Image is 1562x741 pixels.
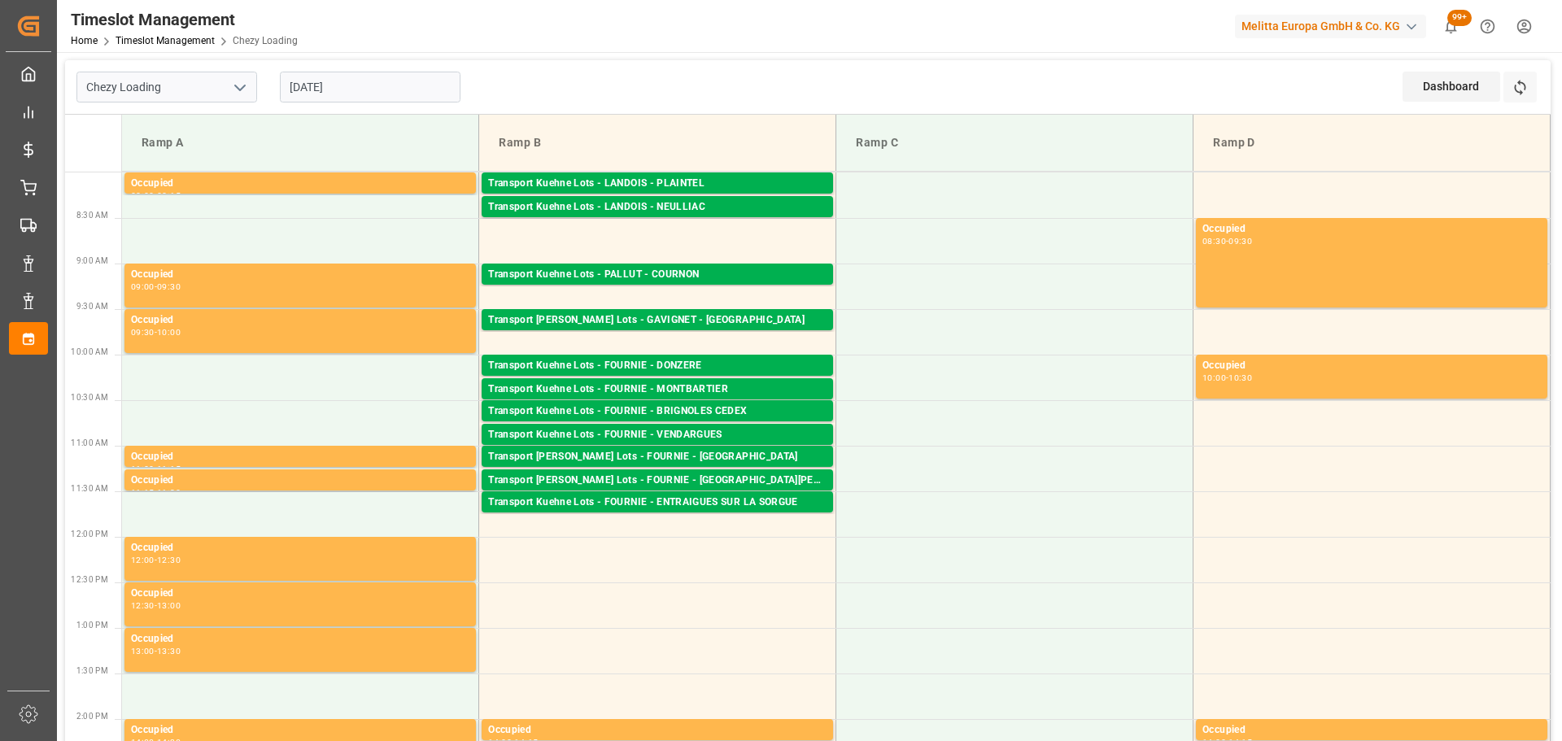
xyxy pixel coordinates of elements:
[131,647,155,655] div: 13:00
[1228,374,1252,381] div: 10:30
[488,403,827,420] div: Transport Kuehne Lots - FOURNIE - BRIGNOLES CEDEX
[488,489,827,503] div: Pallets: 1,TU: ,City: [GEOGRAPHIC_DATA][PERSON_NAME],Arrival: [DATE] 00:00:00
[155,192,157,199] div: -
[849,128,1180,158] div: Ramp C
[488,420,827,434] div: Pallets: 3,TU: ,City: BRIGNOLES CEDEX,Arrival: [DATE] 00:00:00
[131,473,469,489] div: Occupied
[488,312,827,329] div: Transport [PERSON_NAME] Lots - GAVIGNET - [GEOGRAPHIC_DATA]
[488,381,827,398] div: Transport Kuehne Lots - FOURNIE - MONTBARTIER
[71,484,108,493] span: 11:30 AM
[157,283,181,290] div: 09:30
[488,473,827,489] div: Transport [PERSON_NAME] Lots - FOURNIE - [GEOGRAPHIC_DATA][PERSON_NAME]
[155,465,157,473] div: -
[1206,128,1537,158] div: Ramp D
[488,495,827,511] div: Transport Kuehne Lots - FOURNIE - ENTRAIGUES SUR LA SORGUE
[1235,11,1433,41] button: Melitta Europa GmbH & Co. KG
[155,283,157,290] div: -
[157,489,181,496] div: 11:30
[76,211,108,220] span: 8:30 AM
[1226,374,1228,381] div: -
[1403,72,1500,102] div: Dashboard
[71,7,298,32] div: Timeslot Management
[488,216,827,229] div: Pallets: 3,TU: ,City: NEULLIAC,Arrival: [DATE] 00:00:00
[71,438,108,447] span: 11:00 AM
[488,722,827,739] div: Occupied
[488,267,827,283] div: Transport Kuehne Lots - PALLUT - COURNON
[76,712,108,721] span: 2:00 PM
[488,398,827,412] div: Pallets: 4,TU: ,City: MONTBARTIER,Arrival: [DATE] 00:00:00
[71,575,108,584] span: 12:30 PM
[116,35,215,46] a: Timeslot Management
[131,176,469,192] div: Occupied
[488,176,827,192] div: Transport Kuehne Lots - LANDOIS - PLAINTEL
[71,347,108,356] span: 10:00 AM
[1202,358,1541,374] div: Occupied
[155,489,157,496] div: -
[131,586,469,602] div: Occupied
[227,75,251,100] button: open menu
[488,358,827,374] div: Transport Kuehne Lots - FOURNIE - DONZERE
[155,329,157,336] div: -
[1226,238,1228,245] div: -
[488,374,827,388] div: Pallets: 3,TU: ,City: DONZERE,Arrival: [DATE] 00:00:00
[488,465,827,479] div: Pallets: 4,TU: ,City: [GEOGRAPHIC_DATA],Arrival: [DATE] 00:00:00
[76,621,108,630] span: 1:00 PM
[71,35,98,46] a: Home
[1469,8,1506,45] button: Help Center
[1433,8,1469,45] button: show 100 new notifications
[157,556,181,564] div: 12:30
[280,72,460,102] input: DD-MM-YYYY
[135,128,465,158] div: Ramp A
[131,283,155,290] div: 09:00
[1202,722,1541,739] div: Occupied
[1447,10,1472,26] span: 99+
[1228,238,1252,245] div: 09:30
[492,128,822,158] div: Ramp B
[488,283,827,297] div: Pallets: ,TU: 481,City: [GEOGRAPHIC_DATA],Arrival: [DATE] 00:00:00
[131,489,155,496] div: 11:15
[157,465,181,473] div: 11:15
[488,427,827,443] div: Transport Kuehne Lots - FOURNIE - VENDARGUES
[155,647,157,655] div: -
[131,329,155,336] div: 09:30
[157,192,181,199] div: 08:15
[131,556,155,564] div: 12:00
[71,530,108,538] span: 12:00 PM
[131,631,469,647] div: Occupied
[1235,15,1426,38] div: Melitta Europa GmbH & Co. KG
[1202,238,1226,245] div: 08:30
[131,449,469,465] div: Occupied
[488,443,827,457] div: Pallets: 3,TU: 372,City: [GEOGRAPHIC_DATA],Arrival: [DATE] 00:00:00
[131,540,469,556] div: Occupied
[131,192,155,199] div: 08:00
[488,329,827,342] div: Pallets: 9,TU: ,City: [GEOGRAPHIC_DATA],Arrival: [DATE] 00:00:00
[76,72,257,102] input: Type to search/select
[488,192,827,206] div: Pallets: 4,TU: 270,City: PLAINTEL,Arrival: [DATE] 00:00:00
[155,556,157,564] div: -
[155,602,157,609] div: -
[488,511,827,525] div: Pallets: 2,TU: 441,City: ENTRAIGUES SUR LA SORGUE,Arrival: [DATE] 00:00:00
[488,199,827,216] div: Transport Kuehne Lots - LANDOIS - NEULLIAC
[131,722,469,739] div: Occupied
[488,449,827,465] div: Transport [PERSON_NAME] Lots - FOURNIE - [GEOGRAPHIC_DATA]
[131,312,469,329] div: Occupied
[131,267,469,283] div: Occupied
[131,602,155,609] div: 12:30
[131,465,155,473] div: 11:00
[71,393,108,402] span: 10:30 AM
[157,602,181,609] div: 13:00
[76,302,108,311] span: 9:30 AM
[1202,374,1226,381] div: 10:00
[76,256,108,265] span: 9:00 AM
[157,329,181,336] div: 10:00
[157,647,181,655] div: 13:30
[76,666,108,675] span: 1:30 PM
[1202,221,1541,238] div: Occupied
